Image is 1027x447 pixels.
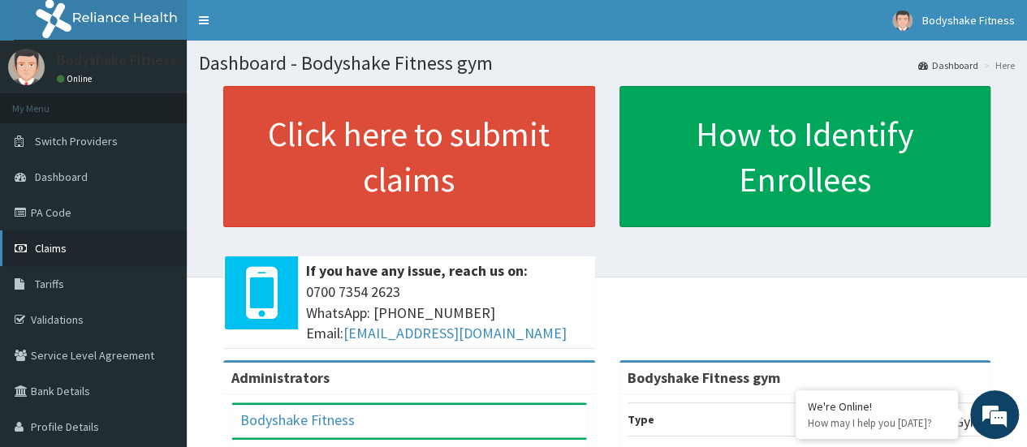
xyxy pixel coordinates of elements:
[231,368,330,387] b: Administrators
[628,412,654,427] b: Type
[980,58,1015,72] li: Here
[619,86,991,227] a: How to Identify Enrollees
[35,134,118,148] span: Switch Providers
[892,11,913,31] img: User Image
[266,8,305,47] div: Minimize live chat window
[35,241,67,256] span: Claims
[306,261,528,280] b: If you have any issue, reach us on:
[94,125,224,289] span: We're online!
[35,170,88,184] span: Dashboard
[84,91,273,112] div: Chat with us now
[306,282,587,344] span: 0700 7354 2623 WhatsApp: [PHONE_NUMBER] Email:
[199,53,1015,74] h1: Dashboard - Bodyshake Fitness gym
[922,13,1015,28] span: Bodyshake Fitness
[8,285,309,342] textarea: Type your message and hit 'Enter'
[343,324,567,342] a: [EMAIL_ADDRESS][DOMAIN_NAME]
[30,81,66,122] img: d_794563401_company_1708531726252_794563401
[628,368,780,387] strong: Bodyshake Fitness gym
[240,410,355,429] a: Bodyshake Fitness
[808,416,946,430] p: How may I help you today?
[223,86,595,227] a: Click here to submit claims
[918,58,978,72] a: Dashboard
[808,399,946,414] div: We're Online!
[955,411,982,432] p: Gym
[8,49,45,85] img: User Image
[57,53,176,67] p: Bodyshake Fitness
[35,277,64,291] span: Tariffs
[57,73,96,84] a: Online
